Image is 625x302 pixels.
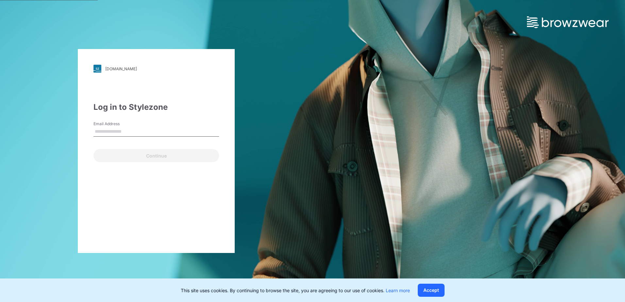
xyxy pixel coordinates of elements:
[105,66,137,71] div: [DOMAIN_NAME]
[386,288,410,293] a: Learn more
[93,121,139,127] label: Email Address
[93,101,219,113] div: Log in to Stylezone
[181,287,410,294] p: This site uses cookies. By continuing to browse the site, you are agreeing to our use of cookies.
[527,16,609,28] img: browzwear-logo.73288ffb.svg
[93,65,101,73] img: svg+xml;base64,PHN2ZyB3aWR0aD0iMjgiIGhlaWdodD0iMjgiIHZpZXdCb3g9IjAgMCAyOCAyOCIgZmlsbD0ibm9uZSIgeG...
[93,65,219,73] a: [DOMAIN_NAME]
[418,284,445,297] button: Accept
